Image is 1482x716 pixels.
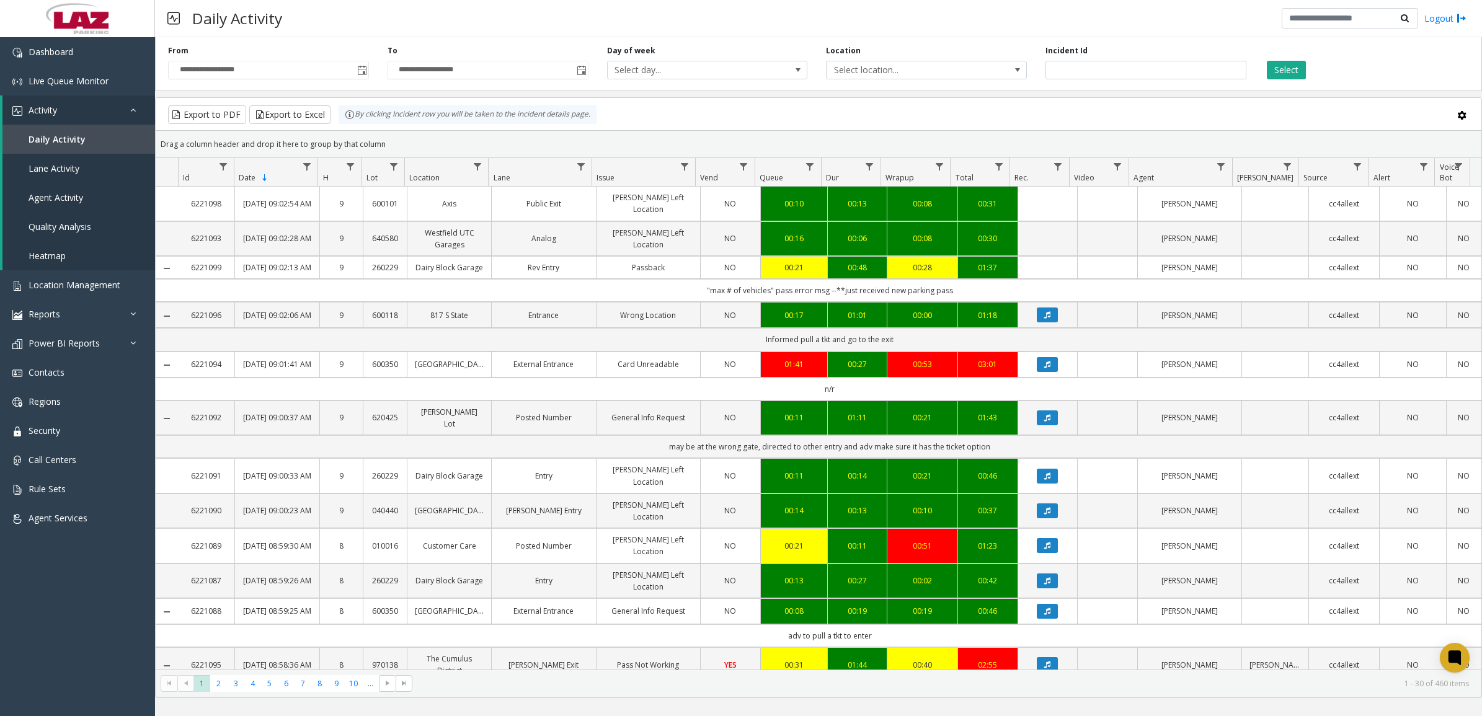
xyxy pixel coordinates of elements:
a: [PERSON_NAME] [1145,412,1234,423]
label: Incident Id [1045,45,1088,56]
span: NO [724,541,736,551]
a: NO [1454,412,1474,423]
a: NO [1454,309,1474,321]
img: pageIcon [167,3,180,33]
a: 600118 [371,309,399,321]
a: 8 [327,605,356,617]
a: Public Exit [499,198,588,210]
a: 03:01 [965,358,1010,370]
label: Day of week [607,45,655,56]
div: 00:21 [768,262,820,273]
a: [DATE] 09:00:23 AM [242,505,311,516]
a: 00:10 [895,505,950,516]
a: 817 S State [415,309,484,321]
a: [GEOGRAPHIC_DATA] [415,358,484,370]
a: 01:41 [768,358,820,370]
a: 9 [327,309,356,321]
a: 6221090 [185,505,227,516]
a: Heatmap [2,241,155,270]
a: cc4allext [1316,232,1372,244]
img: 'icon' [12,106,22,116]
a: 00:11 [835,540,880,552]
a: 9 [327,412,356,423]
a: [PERSON_NAME] [1145,309,1234,321]
button: Export to Excel [249,105,331,124]
label: Location [826,45,861,56]
div: 00:10 [768,198,820,210]
div: 00:14 [768,505,820,516]
div: 01:11 [835,412,880,423]
a: Rev Entry [499,262,588,273]
a: Voice Bot Filter Menu [1450,158,1467,175]
span: NO [724,359,736,369]
img: 'icon' [12,397,22,407]
div: 00:27 [835,358,880,370]
div: 00:02 [895,575,950,586]
a: cc4allext [1316,198,1372,210]
span: Rule Sets [29,483,66,495]
a: [PERSON_NAME] [1145,540,1234,552]
a: Wrong Location [604,309,693,321]
a: General Info Request [604,412,693,423]
span: Toggle popup [355,61,368,79]
img: 'icon' [12,310,22,320]
a: [PERSON_NAME] [1145,358,1234,370]
a: [PERSON_NAME] Left Location [604,534,693,557]
img: 'icon' [12,48,22,58]
a: 6221098 [185,198,227,210]
span: NO [724,262,736,273]
a: 01:37 [965,262,1010,273]
div: 00:27 [835,575,880,586]
a: 00:51 [895,540,950,552]
a: 00:14 [835,470,880,482]
a: 00:08 [768,605,820,617]
button: Export to PDF [168,105,246,124]
img: 'icon' [12,485,22,495]
a: Axis [415,198,484,210]
div: 01:18 [965,309,1010,321]
a: 6221092 [185,412,227,423]
a: NO [1454,232,1474,244]
div: 00:21 [895,412,950,423]
div: 00:16 [768,232,820,244]
a: 600350 [371,358,399,370]
a: cc4allext [1316,309,1372,321]
a: Rec. Filter Menu [1050,158,1067,175]
span: NO [724,412,736,423]
a: cc4allext [1316,540,1372,552]
span: NO [724,310,736,320]
span: Lane Activity [29,162,79,174]
a: 00:46 [965,470,1010,482]
a: 260229 [371,470,399,482]
span: Daily Activity [29,133,86,145]
a: 9 [327,470,356,482]
a: [DATE] 09:02:28 AM [242,232,311,244]
a: 9 [327,262,356,273]
a: 01:01 [835,309,880,321]
a: NO [708,358,753,370]
a: Card Unreadable [604,358,693,370]
a: NO [1387,198,1439,210]
a: [PERSON_NAME] [1145,262,1234,273]
a: 00:21 [768,540,820,552]
label: From [168,45,189,56]
a: NO [1454,470,1474,482]
a: Entry [499,575,588,586]
a: cc4allext [1316,412,1372,423]
a: Lane Activity [2,154,155,183]
span: Live Queue Monitor [29,75,109,87]
a: NO [708,262,753,273]
a: NO [1454,358,1474,370]
a: 9 [327,232,356,244]
div: 00:17 [768,309,820,321]
a: 6221096 [185,309,227,321]
div: 00:13 [768,575,820,586]
a: Queue Filter Menu [802,158,819,175]
a: cc4allext [1316,470,1372,482]
a: Westfield UTC Garages [415,227,484,250]
span: Agent Services [29,512,87,524]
